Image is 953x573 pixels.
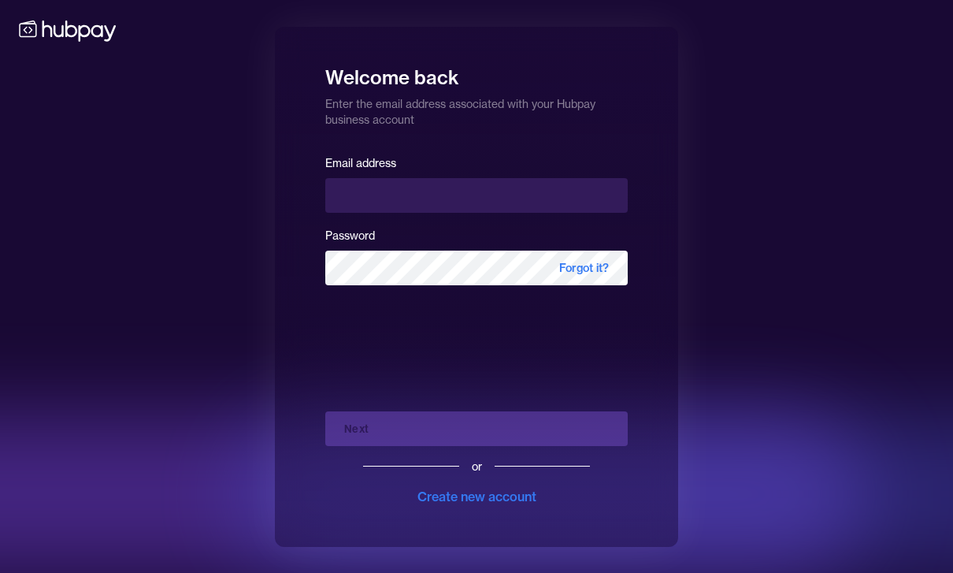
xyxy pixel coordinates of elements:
[325,55,628,90] h1: Welcome back
[472,459,482,474] div: or
[417,487,536,506] div: Create new account
[325,90,628,128] p: Enter the email address associated with your Hubpay business account
[540,251,628,285] span: Forgot it?
[325,229,375,243] label: Password
[325,156,396,170] label: Email address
